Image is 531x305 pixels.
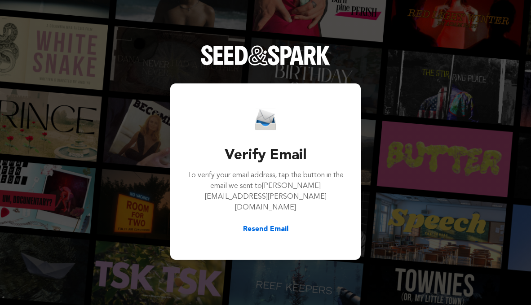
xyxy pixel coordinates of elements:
[186,145,345,166] h3: Verify Email
[243,224,288,235] button: Resend Email
[201,45,330,65] img: Seed&Spark Logo
[255,109,276,131] img: Seed&Spark Email Icon
[186,170,345,213] p: To verify your email address, tap the button in the email we sent to
[201,45,330,83] a: Seed&Spark Homepage
[205,183,327,211] span: [PERSON_NAME][EMAIL_ADDRESS][PERSON_NAME][DOMAIN_NAME]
